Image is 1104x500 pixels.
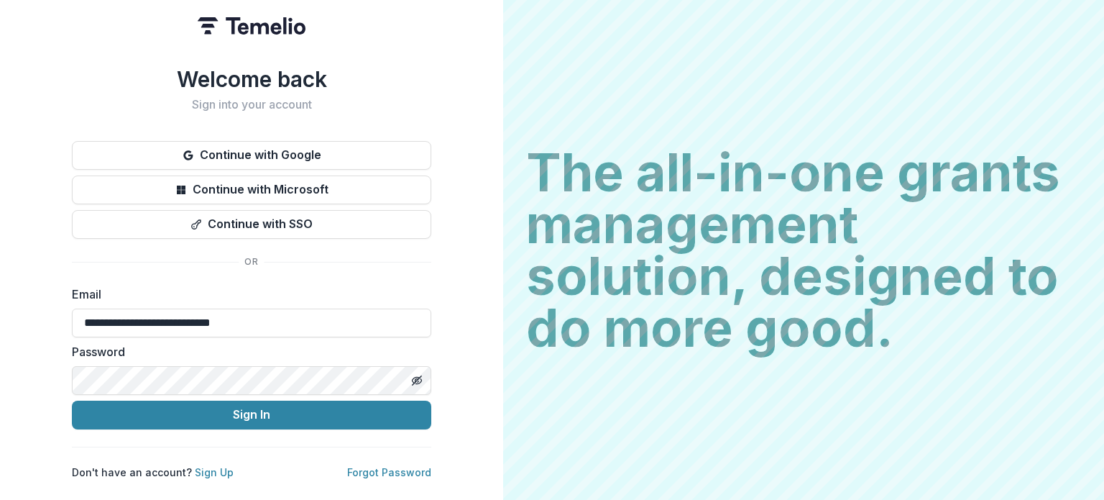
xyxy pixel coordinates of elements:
button: Continue with Google [72,141,431,170]
label: Email [72,286,423,303]
a: Sign Up [195,466,234,478]
button: Continue with Microsoft [72,176,431,204]
button: Continue with SSO [72,210,431,239]
h1: Welcome back [72,66,431,92]
h2: Sign into your account [72,98,431,112]
p: Don't have an account? [72,465,234,480]
button: Sign In [72,401,431,429]
a: Forgot Password [347,466,431,478]
img: Temelio [198,17,305,35]
label: Password [72,343,423,360]
button: Toggle password visibility [405,369,428,392]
